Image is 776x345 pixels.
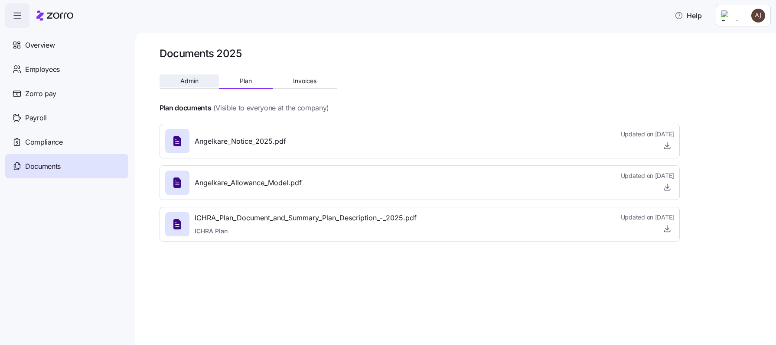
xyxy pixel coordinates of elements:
[5,130,128,154] a: Compliance
[25,64,60,75] span: Employees
[160,103,212,113] h4: Plan documents
[25,40,55,51] span: Overview
[5,33,128,57] a: Overview
[213,103,329,113] span: (Visible to everyone at the company)
[675,10,702,21] span: Help
[5,106,128,130] a: Payroll
[621,130,674,139] span: Updated on [DATE]
[195,136,286,147] span: Angelkare_Notice_2025.pdf
[180,78,199,84] span: Admin
[195,227,417,235] span: ICHRA Plan
[5,57,128,81] a: Employees
[5,154,128,178] a: Documents
[25,137,63,148] span: Compliance
[668,7,709,24] button: Help
[621,213,674,222] span: Updated on [DATE]
[195,213,417,223] span: ICHRA_Plan_Document_and_Summary_Plan_Description_-_2025.pdf
[25,161,61,172] span: Documents
[5,81,128,106] a: Zorro pay
[621,171,674,180] span: Updated on [DATE]
[240,78,252,84] span: Plan
[25,113,47,123] span: Payroll
[195,177,302,188] span: Angelkare_Allowance_Model.pdf
[160,47,241,60] h1: Documents 2025
[25,88,56,99] span: Zorro pay
[751,9,765,23] img: 9ced4e48ddc4de39141025f3084b8ab8
[721,10,739,21] img: Employer logo
[293,78,316,84] span: Invoices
